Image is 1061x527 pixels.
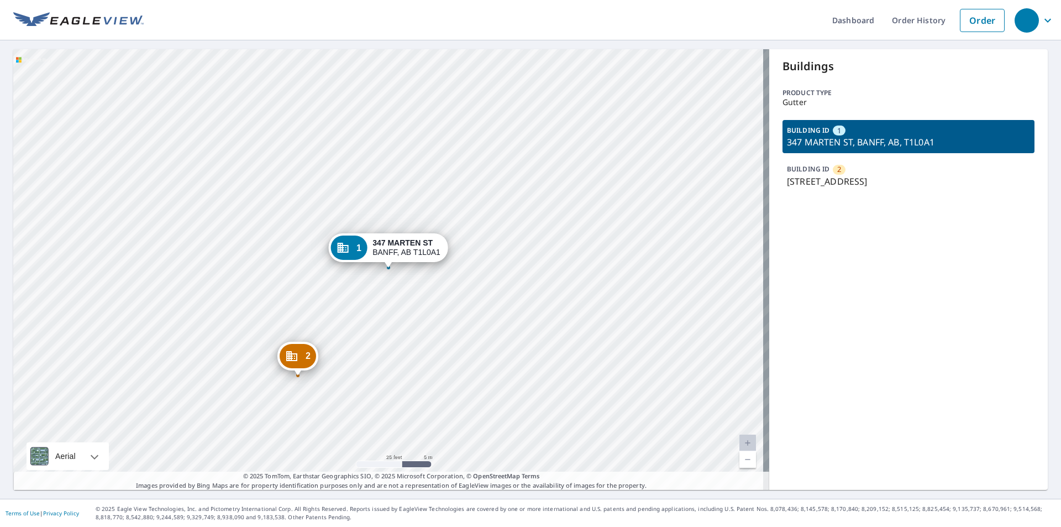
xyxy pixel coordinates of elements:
span: 2 [837,164,841,175]
div: Dropped pin, building 1, Commercial property, 347 MARTEN ST BANFF, AB T1L0A1 [328,233,448,268]
p: | [6,510,79,516]
p: Gutter [782,98,1034,107]
span: © 2025 TomTom, Earthstar Geographics SIO, © 2025 Microsoft Corporation, © [243,472,540,481]
p: Product type [782,88,1034,98]
p: [STREET_ADDRESS] [787,175,1030,188]
span: 2 [306,352,311,360]
div: Dropped pin, building 2, Commercial property, 345 MARTEN ST BANFF, AB T1L0A1 [277,342,318,376]
p: © 2025 Eagle View Technologies, Inc. and Pictometry International Corp. All Rights Reserved. Repo... [96,505,1055,521]
a: Terms of Use [6,509,40,517]
div: Aerial [52,442,79,470]
strong: 347 MARTEN ST [372,238,433,247]
a: Kasalukuyang Antas 20, Mag-zoom Out [739,451,756,468]
p: Buildings [782,58,1034,75]
a: Privacy Policy [43,509,79,517]
img: EV Logo [13,12,144,29]
a: OpenStreetMap [473,472,519,480]
p: 347 MARTEN ST, BANFF, AB, T1L0A1 [787,135,1030,149]
div: Aerial [27,442,109,470]
a: Order [960,9,1005,32]
span: 1 [356,244,361,252]
p: BUILDING ID [787,126,829,135]
div: BANFF, AB T1L0A1 [372,238,440,257]
a: Kasalukuyang Antas 20, Mag-zoom In Huwag paganahin ang [739,435,756,451]
p: BUILDING ID [787,164,829,174]
a: Terms [522,472,540,480]
span: 1 [837,126,841,136]
p: Images provided by Bing Maps are for property identification purposes only and are not a represen... [13,472,769,490]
